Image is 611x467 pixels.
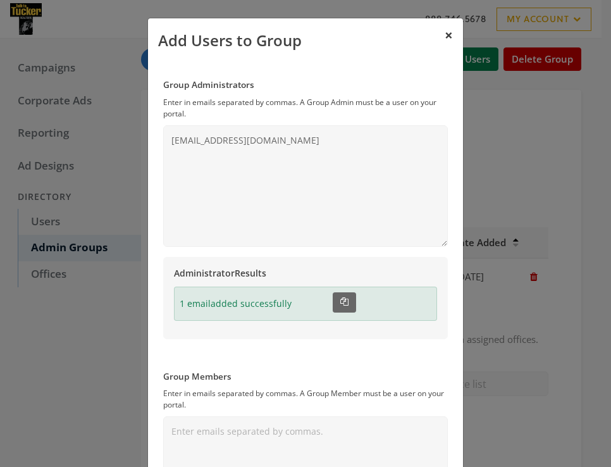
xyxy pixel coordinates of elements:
[163,388,448,411] p: Enter in emails separated by commas. A Group Member must be a user on your portal.
[158,28,302,52] div: Add Users to Group
[163,125,448,247] textarea: [EMAIL_ADDRESS][DOMAIN_NAME]
[445,25,453,45] span: ×
[163,78,448,91] label: Group Administrators
[435,18,463,53] button: Close
[163,370,448,383] label: Group Members
[180,297,292,311] span: 1 email added successfully
[163,97,448,120] p: Enter in emails separated by commas. A Group Admin must be a user on your portal.
[174,268,437,279] h6: Administrator Results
